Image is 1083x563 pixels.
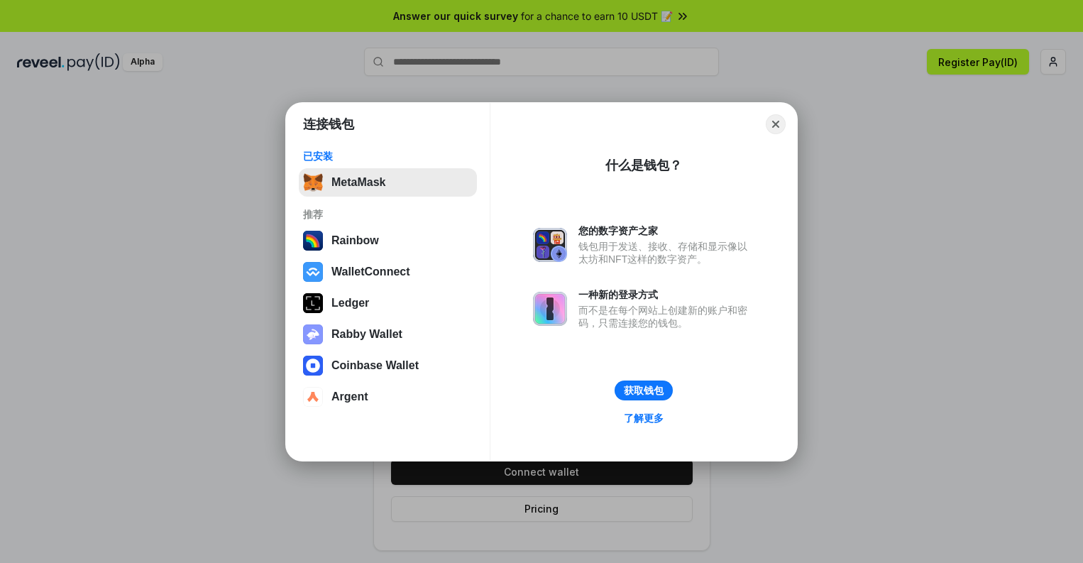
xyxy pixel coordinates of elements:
div: Rainbow [331,234,379,247]
button: Ledger [299,289,477,317]
div: 钱包用于发送、接收、存储和显示像以太坊和NFT这样的数字资产。 [578,240,754,266]
button: Close [766,114,786,134]
button: MetaMask [299,168,477,197]
div: Ledger [331,297,369,310]
h1: 连接钱包 [303,116,354,133]
button: WalletConnect [299,258,477,286]
div: 而不是在每个网站上创建新的账户和密码，只需连接您的钱包。 [578,304,754,329]
img: svg+xml,%3Csvg%20xmlns%3D%22http%3A%2F%2Fwww.w3.org%2F2000%2Fsvg%22%20fill%3D%22none%22%20viewBox... [533,292,567,326]
button: Rabby Wallet [299,320,477,349]
button: Argent [299,383,477,411]
a: 了解更多 [615,409,672,427]
button: Coinbase Wallet [299,351,477,380]
img: svg+xml,%3Csvg%20width%3D%2228%22%20height%3D%2228%22%20viewBox%3D%220%200%2028%2028%22%20fill%3D... [303,356,323,376]
div: 已安装 [303,150,473,163]
div: 一种新的登录方式 [578,288,754,301]
div: 了解更多 [624,412,664,425]
img: svg+xml,%3Csvg%20width%3D%22120%22%20height%3D%22120%22%20viewBox%3D%220%200%20120%20120%22%20fil... [303,231,323,251]
img: svg+xml,%3Csvg%20xmlns%3D%22http%3A%2F%2Fwww.w3.org%2F2000%2Fsvg%22%20width%3D%2228%22%20height%3... [303,293,323,313]
div: Coinbase Wallet [331,359,419,372]
img: svg+xml,%3Csvg%20width%3D%2228%22%20height%3D%2228%22%20viewBox%3D%220%200%2028%2028%22%20fill%3D... [303,387,323,407]
div: 推荐 [303,208,473,221]
div: MetaMask [331,176,385,189]
div: WalletConnect [331,266,410,278]
div: 获取钱包 [624,384,664,397]
button: 获取钱包 [615,381,673,400]
img: svg+xml,%3Csvg%20xmlns%3D%22http%3A%2F%2Fwww.w3.org%2F2000%2Fsvg%22%20fill%3D%22none%22%20viewBox... [533,228,567,262]
div: Rabby Wallet [331,328,402,341]
div: 什么是钱包？ [605,157,682,174]
img: svg+xml,%3Csvg%20fill%3D%22none%22%20height%3D%2233%22%20viewBox%3D%220%200%2035%2033%22%20width%... [303,173,323,192]
img: svg+xml,%3Csvg%20xmlns%3D%22http%3A%2F%2Fwww.w3.org%2F2000%2Fsvg%22%20fill%3D%22none%22%20viewBox... [303,324,323,344]
div: 您的数字资产之家 [578,224,754,237]
img: svg+xml,%3Csvg%20width%3D%2228%22%20height%3D%2228%22%20viewBox%3D%220%200%2028%2028%22%20fill%3D... [303,262,323,282]
div: Argent [331,390,368,403]
button: Rainbow [299,226,477,255]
